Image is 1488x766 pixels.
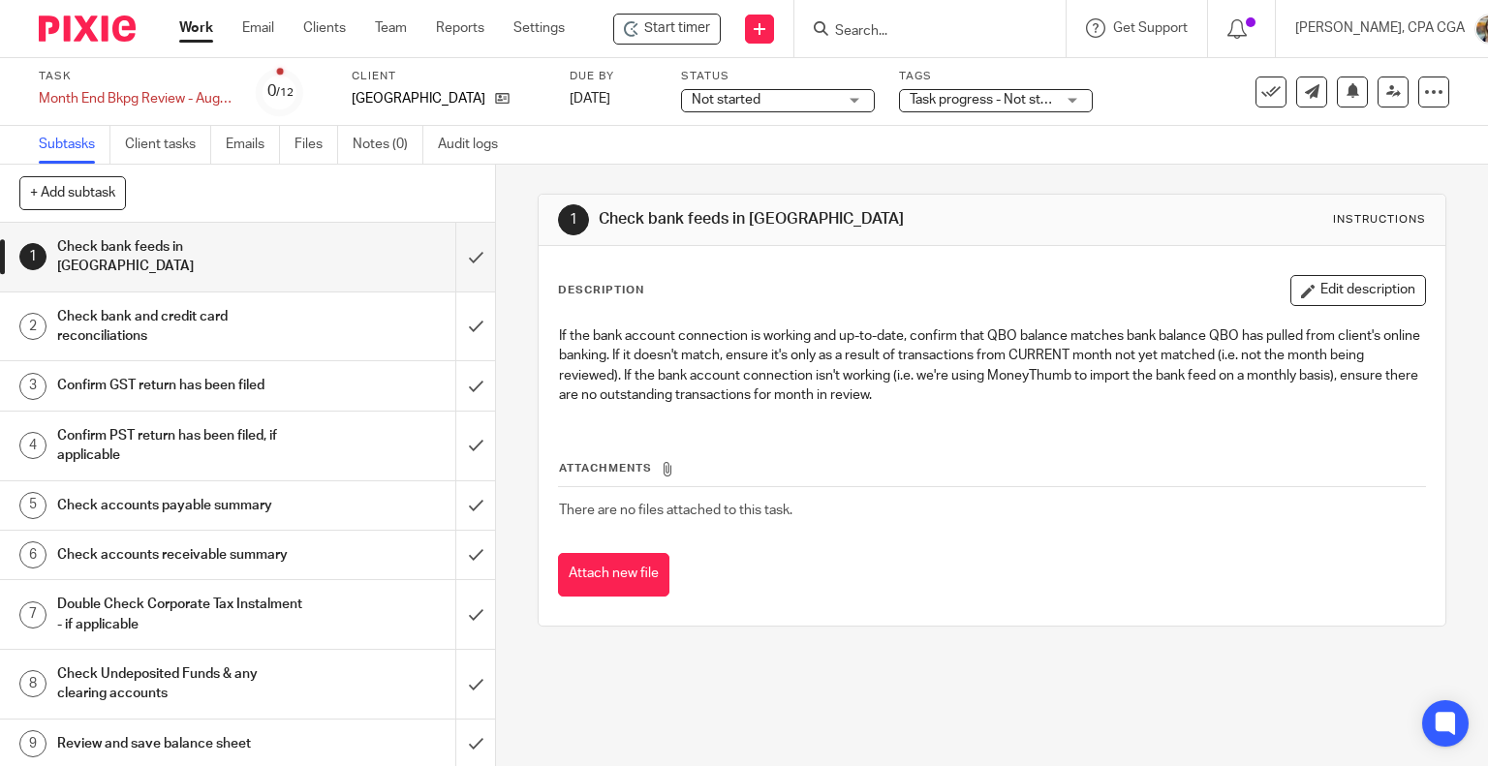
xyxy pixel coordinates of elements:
[125,126,211,164] a: Client tasks
[19,670,46,697] div: 8
[570,69,657,84] label: Due by
[353,126,423,164] a: Notes (0)
[1295,18,1465,38] p: [PERSON_NAME], CPA CGA
[19,492,46,519] div: 5
[559,504,792,517] span: There are no files attached to this task.
[19,432,46,459] div: 4
[57,491,310,520] h1: Check accounts payable summary
[57,232,310,282] h1: Check bank feeds in [GEOGRAPHIC_DATA]
[39,69,232,84] label: Task
[570,92,610,106] span: [DATE]
[559,463,652,474] span: Attachments
[57,371,310,400] h1: Confirm GST return has been filed
[19,176,126,209] button: + Add subtask
[19,243,46,270] div: 1
[352,89,485,108] p: [GEOGRAPHIC_DATA]
[19,313,46,340] div: 2
[352,69,545,84] label: Client
[19,373,46,400] div: 3
[613,14,721,45] div: Tatlo Road Farm - Month End Bkpg Review - August
[226,126,280,164] a: Emails
[276,87,294,98] small: /12
[559,326,1426,405] p: If the bank account connection is working and up-to-date, confirm that QBO balance matches bank b...
[294,126,338,164] a: Files
[39,126,110,164] a: Subtasks
[558,283,644,298] p: Description
[267,80,294,103] div: 0
[644,18,710,39] span: Start timer
[57,590,310,639] h1: Double Check Corporate Tax Instalment - if applicable
[57,421,310,471] h1: Confirm PST return has been filed, if applicable
[1290,275,1426,306] button: Edit description
[910,93,1094,107] span: Task progress - Not started + 2
[681,69,875,84] label: Status
[438,126,512,164] a: Audit logs
[39,15,136,42] img: Pixie
[513,18,565,38] a: Settings
[19,730,46,757] div: 9
[19,601,46,628] div: 7
[57,540,310,569] h1: Check accounts receivable summary
[558,553,669,597] button: Attach new file
[1113,21,1188,35] span: Get Support
[242,18,274,38] a: Email
[39,89,232,108] div: Month End Bkpg Review - August
[833,23,1007,41] input: Search
[436,18,484,38] a: Reports
[375,18,407,38] a: Team
[1333,212,1426,228] div: Instructions
[179,18,213,38] a: Work
[303,18,346,38] a: Clients
[57,302,310,352] h1: Check bank and credit card reconciliations
[57,729,310,758] h1: Review and save balance sheet
[692,93,760,107] span: Not started
[899,69,1093,84] label: Tags
[599,209,1033,230] h1: Check bank feeds in [GEOGRAPHIC_DATA]
[558,204,589,235] div: 1
[19,541,46,568] div: 6
[57,659,310,709] h1: Check Undeposited Funds & any clearing accounts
